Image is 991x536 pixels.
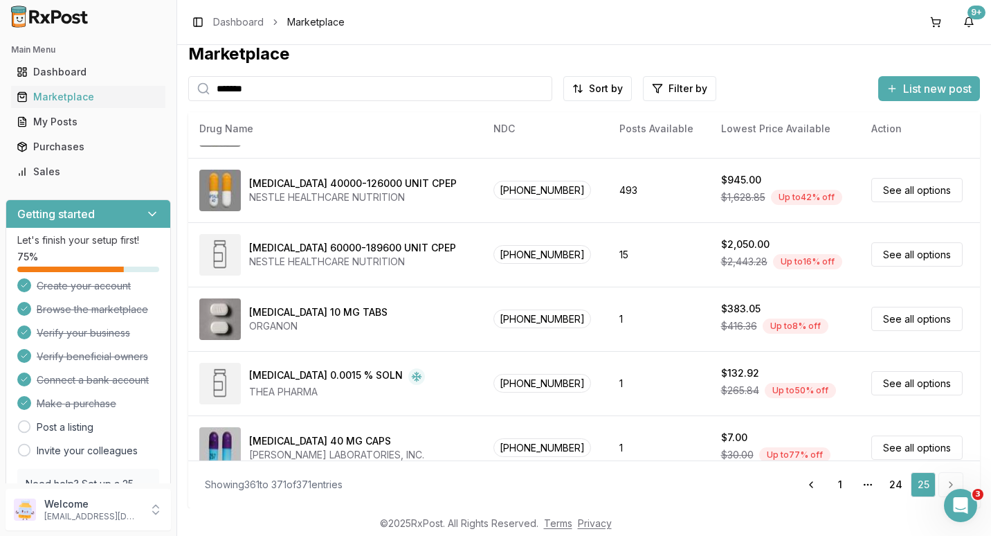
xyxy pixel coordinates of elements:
[11,159,165,184] a: Sales
[871,307,963,331] a: See all options
[199,427,241,469] img: Ziprasidone HCl 40 MG CAPS
[188,112,482,145] th: Drug Name
[911,472,936,497] a: 25
[249,319,388,333] div: ORGANON
[903,80,972,97] span: List new post
[249,241,456,255] div: [MEDICAL_DATA] 60000-189600 UNIT CPEP
[578,517,612,529] a: Privacy
[249,177,457,190] div: [MEDICAL_DATA] 40000-126000 UNIT CPEP
[17,206,95,222] h3: Getting started
[44,497,140,511] p: Welcome
[17,90,160,104] div: Marketplace
[860,112,980,145] th: Action
[871,436,963,460] a: See all options
[17,250,38,264] span: 75 %
[37,303,148,316] span: Browse the marketplace
[710,112,861,145] th: Lowest Price Available
[608,112,709,145] th: Posts Available
[205,478,343,492] div: Showing 361 to 371 of 371 entries
[878,76,980,101] button: List new post
[37,350,148,364] span: Verify beneficial owners
[249,190,457,204] div: NESTLE HEALTHCARE NUTRITION
[199,363,241,404] img: Zioptan 0.0015 % SOLN
[37,326,130,340] span: Verify your business
[871,371,963,395] a: See all options
[249,305,388,319] div: [MEDICAL_DATA] 10 MG TABS
[249,448,424,462] div: [PERSON_NAME] LABORATORIES, INC.
[878,83,980,97] a: List new post
[721,255,767,269] span: $2,443.28
[287,15,345,29] span: Marketplace
[589,82,623,96] span: Sort by
[11,84,165,109] a: Marketplace
[608,158,709,222] td: 493
[669,82,707,96] span: Filter by
[6,111,171,133] button: My Posts
[17,233,159,247] p: Let's finish your setup first!
[721,190,765,204] span: $1,628.85
[11,109,165,134] a: My Posts
[608,351,709,416] td: 1
[544,517,572,529] a: Terms
[759,447,830,463] div: Up to 77 % off
[871,242,963,267] a: See all options
[493,374,591,393] span: [PHONE_NUMBER]
[17,165,160,179] div: Sales
[188,43,980,65] div: Marketplace
[958,11,980,33] button: 9+
[797,472,963,497] nav: pagination
[608,416,709,480] td: 1
[44,511,140,522] p: [EMAIL_ADDRESS][DOMAIN_NAME]
[17,115,160,129] div: My Posts
[37,444,138,458] a: Invite your colleagues
[608,287,709,351] td: 1
[213,15,345,29] nav: breadcrumb
[608,222,709,287] td: 15
[249,385,425,399] div: THEA PHARMA
[967,6,985,19] div: 9+
[6,161,171,183] button: Sales
[721,448,754,462] span: $30.00
[944,489,977,522] iframe: Intercom live chat
[493,181,591,199] span: [PHONE_NUMBER]
[17,140,160,154] div: Purchases
[199,298,241,340] img: Zetia 10 MG TABS
[828,472,853,497] a: 1
[37,397,116,411] span: Make a purchase
[6,136,171,158] button: Purchases
[721,302,761,316] div: $383.05
[37,373,149,387] span: Connect a bank account
[11,60,165,84] a: Dashboard
[37,420,93,434] a: Post a listing
[11,44,165,55] h2: Main Menu
[721,238,770,251] div: $2,050.00
[721,366,759,380] div: $132.92
[17,65,160,79] div: Dashboard
[213,15,264,29] a: Dashboard
[883,472,908,497] a: 24
[493,310,591,328] span: [PHONE_NUMBER]
[721,319,757,333] span: $416.36
[26,477,151,519] p: Need help? Set up a 25 minute call with our team to set up.
[871,178,963,202] a: See all options
[643,76,716,101] button: Filter by
[773,254,842,269] div: Up to 16 % off
[249,434,391,448] div: [MEDICAL_DATA] 40 MG CAPS
[972,489,983,500] span: 3
[11,134,165,159] a: Purchases
[493,438,591,457] span: [PHONE_NUMBER]
[249,255,456,269] div: NESTLE HEALTHCARE NUTRITION
[199,234,241,276] img: Zenpep 60000-189600 UNIT CPEP
[199,170,241,211] img: Zenpep 40000-126000 UNIT CPEP
[721,431,747,445] div: $7.00
[721,173,761,187] div: $945.00
[765,383,836,398] div: Up to 50 % off
[6,61,171,83] button: Dashboard
[721,384,759,397] span: $265.84
[14,499,36,521] img: User avatar
[493,245,591,264] span: [PHONE_NUMBER]
[563,76,632,101] button: Sort by
[249,368,403,385] div: [MEDICAL_DATA] 0.0015 % SOLN
[6,86,171,108] button: Marketplace
[763,319,828,334] div: Up to 8 % off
